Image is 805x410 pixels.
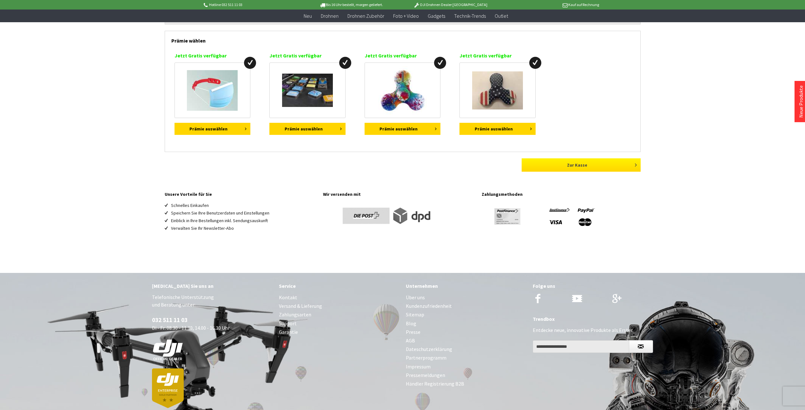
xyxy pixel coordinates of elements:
p: Kauf auf Rechnung [500,1,599,9]
a: Presse [406,328,526,336]
a: Zahlungsarten [279,310,399,319]
a: Dateschutzerklärung [406,345,526,354]
div: Trendbox [533,315,653,323]
img: iPhone App Magnete [282,74,333,107]
img: Fidget Spinner mit LED [378,66,427,115]
button: Prämie auswählen [459,123,536,135]
a: Technik-Trends [450,10,490,23]
a: Gadgets [423,10,450,23]
a: Pressemeldungen [406,371,526,380]
span: Gadgets [428,13,445,19]
div: Unternehmen [406,282,526,290]
a: Maskenhalter für Hygienemasken [175,63,251,118]
div: Service [279,282,399,290]
a: Sitemap [406,310,526,319]
h4: Zahlungsmethoden [482,190,640,198]
a: Impressum [406,362,526,371]
img: footer-versand-logos.png [323,202,447,230]
a: iPhone App Magnete [269,63,346,118]
li: Verwalten Sie Ihr Newsletter-Abo [171,224,317,232]
button: Prämie auswählen [175,123,251,135]
button: Prämie auswählen [365,123,441,135]
p: Bis 16 Uhr bestellt, morgen geliefert. [302,1,401,9]
button: Prämie auswählen [269,123,346,135]
h4: Wir versenden mit [323,190,475,198]
a: Drohnen [316,10,343,23]
p: Jetzt Gratis verfügbar [365,52,441,59]
span: Neu [304,13,312,19]
p: Jetzt Gratis verfügbar [459,52,536,59]
li: Schnelles Einkaufen [171,202,317,209]
img: Maskenhalter für Hygienemasken [187,70,238,111]
a: Foto + Video [389,10,423,23]
div: [MEDICAL_DATA] Sie uns an [152,282,273,290]
a: Fidget Spinner mit LED [365,63,441,118]
input: Ihre E-Mail Adresse [533,340,629,353]
img: Fidget Spinner Capitan America [472,71,523,109]
a: Versand & Lieferung [279,302,399,310]
p: Entdecke neue, innovative Produkte als Erster. [533,326,653,334]
a: Zur Kasse [522,158,641,172]
img: footer-payment-logos.png [482,202,605,230]
span: Foto + Video [393,13,419,19]
div: Prämie wählen [171,31,634,47]
img: white-dji-schweiz-logo-official_140x140.png [152,339,184,361]
p: Telefonische Unterstützung und Beratung unter: Di - Fr: 08:30 - 11.30, 14.00 - 16.30 Uhr [152,293,273,408]
a: Outlet [490,10,512,23]
div: Folge uns [533,282,653,290]
p: DJI Drohnen Dealer [GEOGRAPHIC_DATA] [401,1,500,9]
a: Partnerprogramm [406,354,526,362]
p: Jetzt Gratis verfügbar [269,52,346,59]
a: Kontakt [279,293,399,302]
a: 032 511 11 03 [152,316,188,324]
a: Garantie [279,328,399,336]
button: Newsletter abonnieren [629,340,653,353]
p: Jetzt Gratis verfügbar [175,52,251,59]
a: Blog [406,319,526,328]
img: dji-partner-enterprise_goldLoJgYOWPUIEBO.png [152,368,184,408]
span: Drohnen [321,13,339,19]
h4: Unsere Vorteile für Sie [165,190,317,198]
a: Support [279,319,399,328]
a: AGB [406,336,526,345]
span: Technik-Trends [454,13,486,19]
a: Neue Produkte [798,85,804,118]
span: Outlet [495,13,508,19]
a: Neu [299,10,316,23]
span: Drohnen Zubehör [347,13,384,19]
a: Kundenzufriedenheit [406,302,526,310]
p: Hotline 032 511 11 03 [203,1,302,9]
li: Speichern Sie Ihre Benutzerdaten und Einstellungen [171,209,317,217]
a: Über uns [406,293,526,302]
a: Händler Registrierung B2B [406,380,526,388]
a: Fidget Spinner Capitan America [459,63,536,118]
li: Einblick in Ihre Bestellungen inkl. Sendungsauskunft [171,217,317,224]
a: Drohnen Zubehör [343,10,389,23]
